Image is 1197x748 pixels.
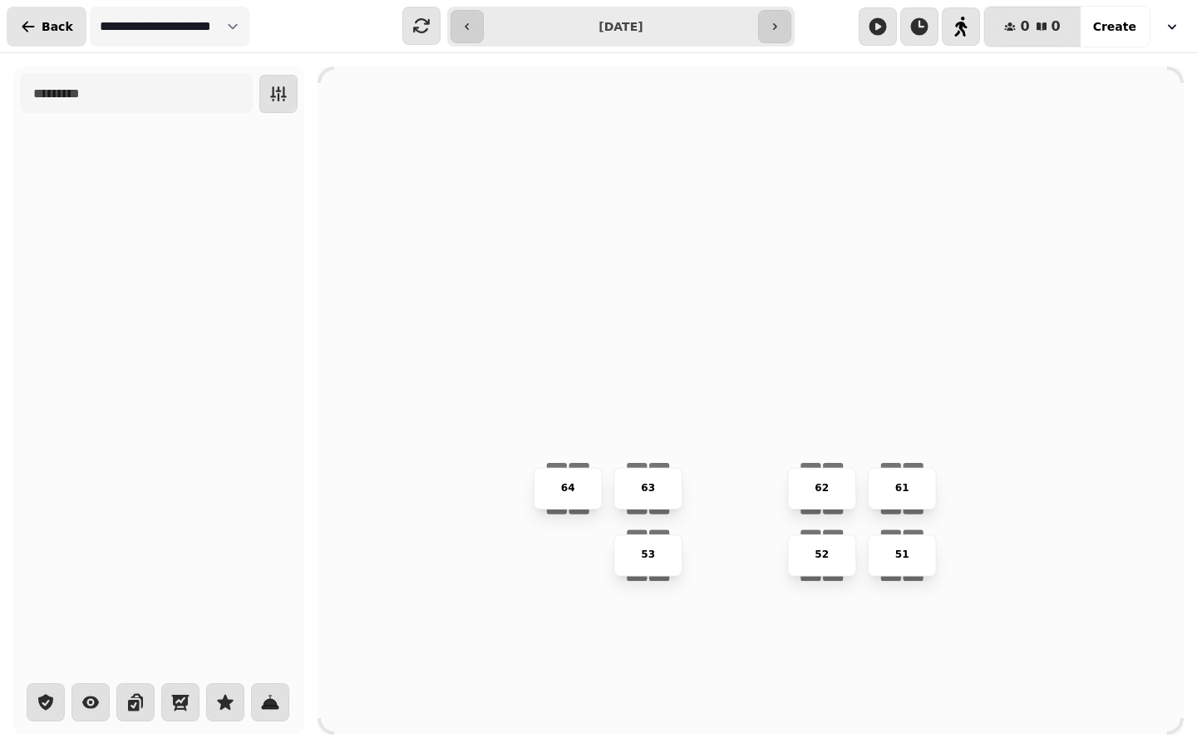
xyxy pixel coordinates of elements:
[7,7,86,47] button: Back
[895,548,909,563] p: 51
[815,481,829,496] p: 62
[641,481,655,496] p: 63
[895,481,909,496] p: 61
[815,548,829,563] p: 52
[1080,7,1150,47] button: Create
[984,7,1080,47] button: 00
[561,481,575,496] p: 64
[1052,20,1061,33] span: 0
[641,548,655,563] p: 53
[1020,20,1029,33] span: 0
[42,21,73,32] span: Back
[1093,21,1136,32] span: Create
